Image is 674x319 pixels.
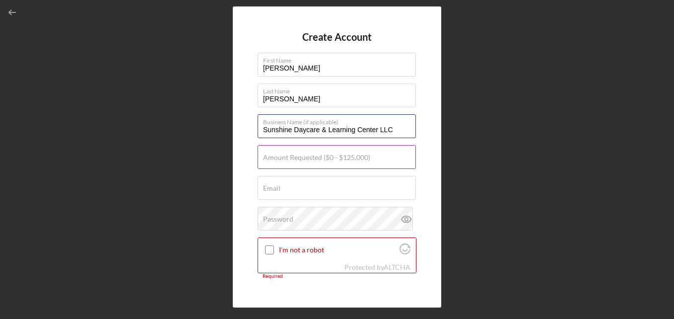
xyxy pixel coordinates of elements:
div: Required [258,273,416,279]
h4: Create Account [302,31,372,43]
label: Password [263,215,293,223]
label: Last Name [263,84,416,95]
label: I'm not a robot [279,246,397,254]
label: First Name [263,53,416,64]
label: Business Name (if applicable) [263,115,416,126]
a: Visit Altcha.org [384,263,410,271]
label: Email [263,184,280,192]
a: Visit Altcha.org [400,247,410,256]
label: Amount Requested ($0 - $125,000) [263,154,370,161]
div: Protected by [344,263,410,271]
